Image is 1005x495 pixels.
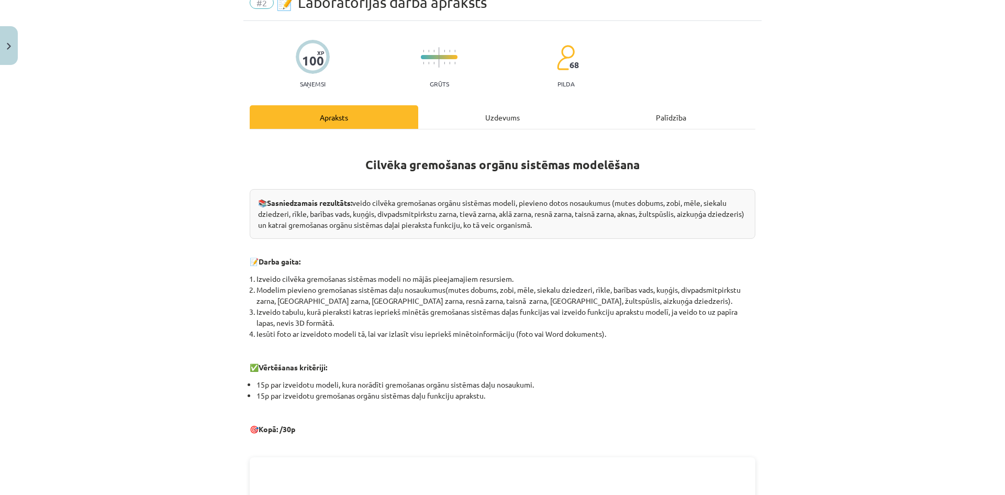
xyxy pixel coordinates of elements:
[250,362,755,373] p: ✅
[444,50,445,52] img: icon-short-line-57e1e144782c952c97e751825c79c345078a6d821885a25fce030b3d8c18986b.svg
[428,62,429,64] img: icon-short-line-57e1e144782c952c97e751825c79c345078a6d821885a25fce030b3d8c18986b.svg
[267,198,352,207] strong: Sasniedzamais rezultāts:
[449,50,450,52] img: icon-short-line-57e1e144782c952c97e751825c79c345078a6d821885a25fce030b3d8c18986b.svg
[428,50,429,52] img: icon-short-line-57e1e144782c952c97e751825c79c345078a6d821885a25fce030b3d8c18986b.svg
[259,362,327,372] strong: Vērtēšanas kritēriji:
[256,379,755,390] li: 15p par izveidotu modeli, kura norādīti gremošanas orgānu sistēmas daļu nosaukumi.
[296,80,330,87] p: Saņemsi
[449,62,450,64] img: icon-short-line-57e1e144782c952c97e751825c79c345078a6d821885a25fce030b3d8c18986b.svg
[259,424,295,434] strong: Kopā: /30p
[256,390,755,401] li: 15p par izveidotu gremošanas orgānu sistēmas daļu funkciju aprakstu.
[418,105,587,129] div: Uzdevums
[302,53,324,68] div: 100
[430,80,449,87] p: Grūts
[569,60,579,70] span: 68
[7,43,11,50] img: icon-close-lesson-0947bae3869378f0d4975bcd49f059093ad1ed9edebbc8119c70593378902aed.svg
[250,189,755,239] div: 📚 veido cilvēka gremošanas orgānu sistēmas modeli, pievieno dotos nosaukumus (mutes dobums, zobi,...
[423,62,424,64] img: icon-short-line-57e1e144782c952c97e751825c79c345078a6d821885a25fce030b3d8c18986b.svg
[256,306,755,328] li: Izveido tabulu, kurā pieraksti katras iepriekš minētās gremošanas sistēmas daļas funkcijas vai iz...
[256,284,755,306] li: Modelim pievieno gremošanas sistēmas daļu nosaukumus(mutes dobums, zobi, mēle, siekalu dziedzeri,...
[587,105,755,129] div: Palīdzība
[454,50,455,52] img: icon-short-line-57e1e144782c952c97e751825c79c345078a6d821885a25fce030b3d8c18986b.svg
[556,45,575,71] img: students-c634bb4e5e11cddfef0936a35e636f08e4e9abd3cc4e673bd6f9a4125e45ecb1.svg
[256,273,755,284] li: Izveido cilvēka gremošanas sistēmas modeli no mājās pieejamajiem resursiem.
[250,424,755,446] p: 🎯
[433,50,434,52] img: icon-short-line-57e1e144782c952c97e751825c79c345078a6d821885a25fce030b3d8c18986b.svg
[423,50,424,52] img: icon-short-line-57e1e144782c952c97e751825c79c345078a6d821885a25fce030b3d8c18986b.svg
[365,157,640,172] strong: Cilvēka gremošanas orgānu sistēmas modelēšana
[454,62,455,64] img: icon-short-line-57e1e144782c952c97e751825c79c345078a6d821885a25fce030b3d8c18986b.svg
[439,47,440,68] img: icon-long-line-d9ea69661e0d244f92f715978eff75569469978d946b2353a9bb055b3ed8787d.svg
[259,257,300,266] strong: Darba gaita:
[433,62,434,64] img: icon-short-line-57e1e144782c952c97e751825c79c345078a6d821885a25fce030b3d8c18986b.svg
[317,50,324,56] span: XP
[250,105,418,129] div: Apraksts
[557,80,574,87] p: pilda
[256,328,755,339] li: Iesūti foto ar izveidoto modeli tā, lai var izlasīt visu iepriekš minētoinformāciju (foto vai Wor...
[444,62,445,64] img: icon-short-line-57e1e144782c952c97e751825c79c345078a6d821885a25fce030b3d8c18986b.svg
[250,256,755,267] p: 📝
